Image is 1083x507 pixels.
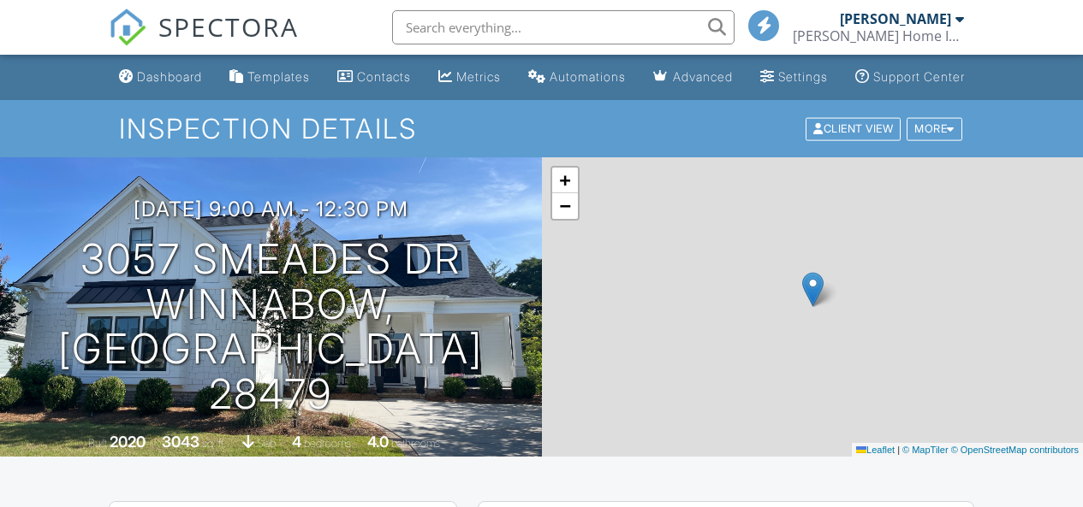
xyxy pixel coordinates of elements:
[392,10,735,44] input: Search everything...
[158,9,299,44] span: SPECTORA
[137,69,202,84] div: Dashboard
[802,272,824,307] img: Marker
[753,62,835,93] a: Settings
[778,69,828,84] div: Settings
[902,445,949,455] a: © MapTiler
[907,117,962,140] div: More
[27,237,515,417] h1: 3057 Smeades Dr Winnabow, [GEOGRAPHIC_DATA] 28479
[552,168,578,193] a: Zoom in
[804,121,905,134] a: Client View
[673,69,733,84] div: Advanced
[292,433,301,451] div: 4
[646,62,740,93] a: Advanced
[806,117,901,140] div: Client View
[391,437,440,450] span: bathrooms
[559,169,570,191] span: +
[257,437,276,450] span: slab
[367,433,389,451] div: 4.0
[856,445,895,455] a: Leaflet
[223,62,317,93] a: Templates
[521,62,633,93] a: Automations (Basic)
[357,69,411,84] div: Contacts
[109,9,146,46] img: The Best Home Inspection Software - Spectora
[119,114,963,144] h1: Inspection Details
[897,445,900,455] span: |
[552,193,578,219] a: Zoom out
[873,69,965,84] div: Support Center
[840,10,951,27] div: [PERSON_NAME]
[109,23,299,59] a: SPECTORA
[456,69,501,84] div: Metrics
[88,437,107,450] span: Built
[134,197,408,221] h3: [DATE] 9:00 am - 12:30 pm
[247,69,310,84] div: Templates
[559,195,570,216] span: −
[112,62,209,93] a: Dashboard
[951,445,1079,455] a: © OpenStreetMap contributors
[110,433,146,451] div: 2020
[848,62,972,93] a: Support Center
[162,433,199,451] div: 3043
[304,437,351,450] span: bedrooms
[550,69,626,84] div: Automations
[793,27,964,44] div: Ivey Home Inspection Service
[431,62,508,93] a: Metrics
[330,62,418,93] a: Contacts
[202,437,226,450] span: sq. ft.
